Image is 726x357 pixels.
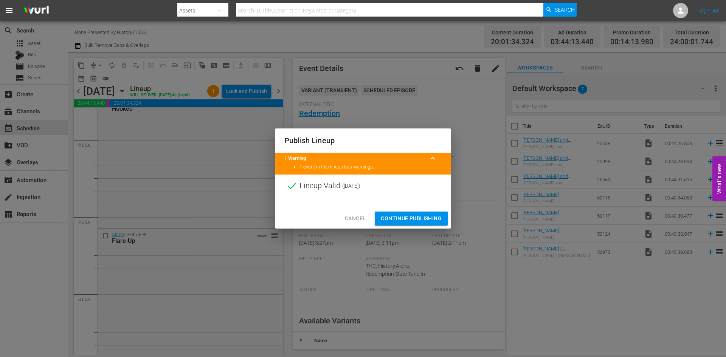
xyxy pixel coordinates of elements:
span: Search [555,3,575,17]
div: Lineup Valid [275,175,451,197]
button: Open Feedback Widget [712,156,726,201]
span: menu [5,6,14,15]
a: Sign Out [699,8,719,14]
button: Cancel [339,212,372,226]
span: ( [DATE] ) [342,180,360,192]
li: 1 event in this lineup has warnings. [299,164,442,171]
span: Cancel [345,214,366,223]
button: Continue Publishing [375,212,448,226]
button: keyboard_arrow_up [423,149,442,167]
span: keyboard_arrow_up [428,154,437,163]
span: Continue Publishing [381,214,442,223]
img: ans4CAIJ8jUAAAAAAAAAAAAAAAAAAAAAAAAgQb4GAAAAAAAAAAAAAAAAAAAAAAAAJMjXAAAAAAAAAAAAAAAAAAAAAAAAgAT5G... [18,2,54,20]
title: 1 Warning [284,155,423,162]
h2: Publish Lineup [284,134,442,147]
